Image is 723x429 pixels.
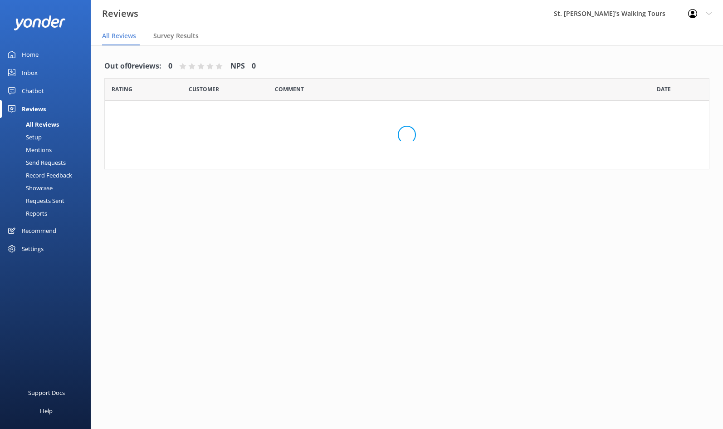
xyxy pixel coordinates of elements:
[22,100,46,118] div: Reviews
[153,31,199,40] span: Survey Results
[22,222,56,240] div: Recommend
[5,207,47,220] div: Reports
[112,85,132,94] span: Date
[40,402,53,420] div: Help
[5,194,91,207] a: Requests Sent
[189,85,219,94] span: Date
[102,6,138,21] h3: Reviews
[5,156,91,169] a: Send Requests
[22,64,38,82] div: Inbox
[22,82,44,100] div: Chatbot
[28,384,65,402] div: Support Docs
[5,169,72,182] div: Record Feedback
[5,182,91,194] a: Showcase
[22,45,39,64] div: Home
[230,60,245,72] h4: NPS
[5,143,91,156] a: Mentions
[5,143,52,156] div: Mentions
[657,85,671,94] span: Date
[5,118,59,131] div: All Reviews
[252,60,256,72] h4: 0
[102,31,136,40] span: All Reviews
[5,182,53,194] div: Showcase
[104,60,161,72] h4: Out of 0 reviews:
[5,194,64,207] div: Requests Sent
[5,169,91,182] a: Record Feedback
[5,131,91,143] a: Setup
[275,85,304,94] span: Question
[5,131,42,143] div: Setup
[22,240,44,258] div: Settings
[5,207,91,220] a: Reports
[168,60,172,72] h4: 0
[5,156,66,169] div: Send Requests
[5,118,91,131] a: All Reviews
[14,15,66,30] img: yonder-white-logo.png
